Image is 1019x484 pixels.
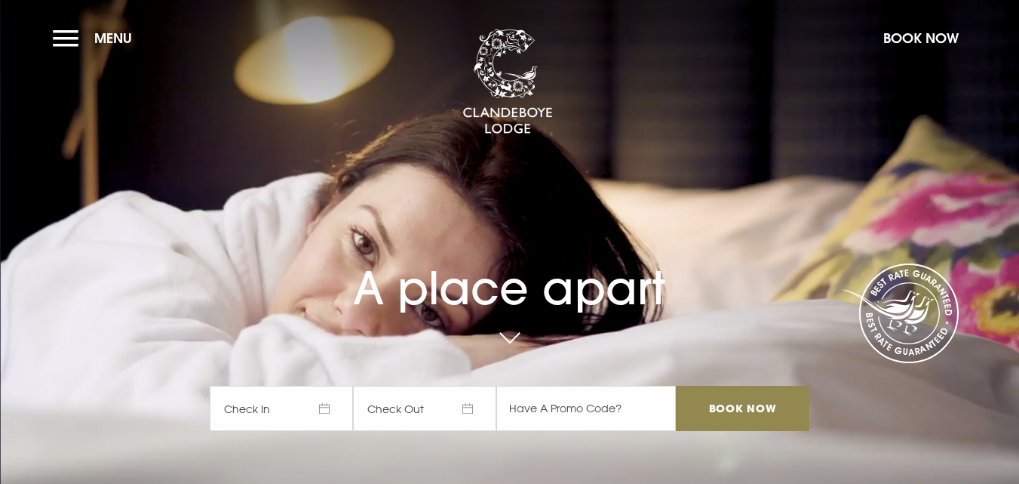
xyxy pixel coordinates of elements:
span: Check Out [353,386,496,431]
span: Menu [94,29,132,47]
input: Have A Promo Code? [496,386,676,431]
span: Check In [210,386,353,431]
input: Book Now [676,386,809,431]
button: Menu [53,22,140,54]
h1: A place apart [210,232,809,315]
img: Clandeboye Lodge [462,29,553,135]
button: Book Now [876,22,966,54]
